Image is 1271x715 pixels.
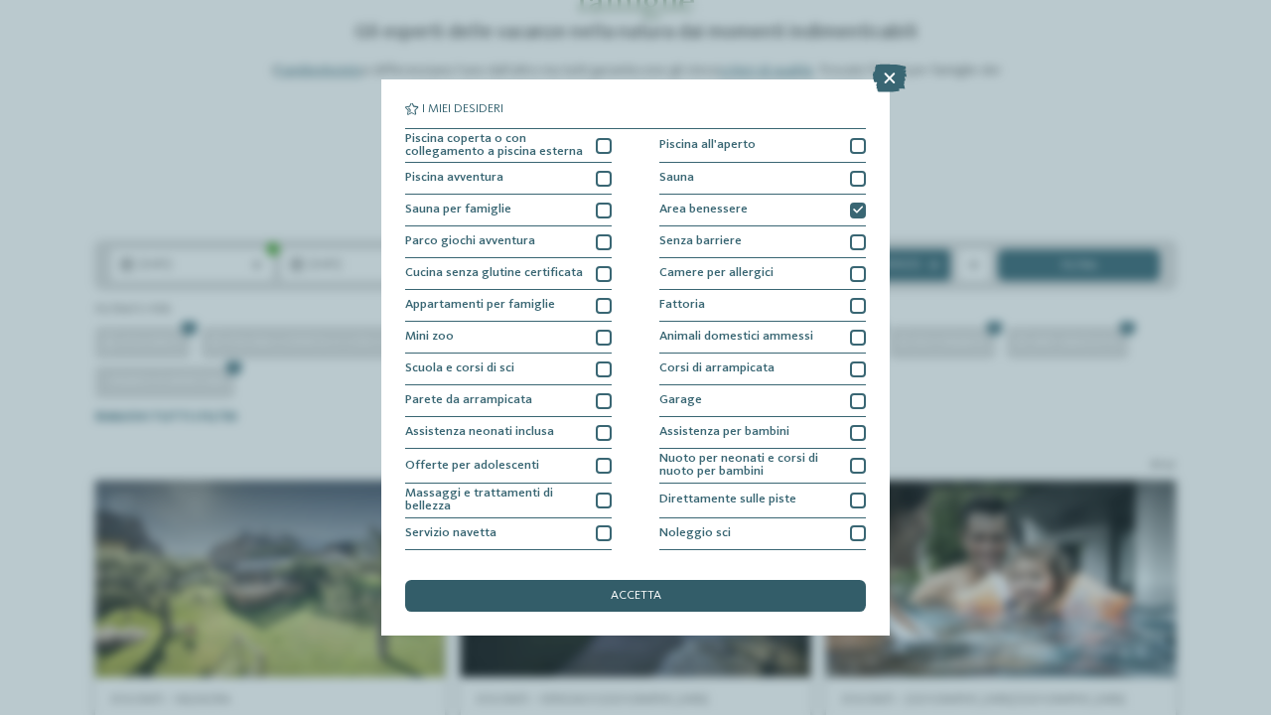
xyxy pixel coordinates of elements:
[405,204,511,216] span: Sauna per famiglie
[405,235,535,248] span: Parco giochi avventura
[659,204,748,216] span: Area benessere
[659,453,838,479] span: Nuoto per neonati e corsi di nuoto per bambini
[405,331,454,344] span: Mini zoo
[405,172,503,185] span: Piscina avventura
[405,488,584,513] span: Massaggi e trattamenti di bellezza
[659,331,813,344] span: Animali domestici ammessi
[405,527,496,540] span: Servizio navetta
[659,362,775,375] span: Corsi di arrampicata
[659,394,702,407] span: Garage
[659,139,756,152] span: Piscina all'aperto
[405,460,539,473] span: Offerte per adolescenti
[405,299,555,312] span: Appartamenti per famiglie
[659,527,731,540] span: Noleggio sci
[659,494,796,506] span: Direttamente sulle piste
[405,133,584,159] span: Piscina coperta o con collegamento a piscina esterna
[659,426,789,439] span: Assistenza per bambini
[422,103,503,116] span: I miei desideri
[611,590,661,603] span: accetta
[405,426,554,439] span: Assistenza neonati inclusa
[659,267,774,280] span: Camere per allergici
[659,299,705,312] span: Fattoria
[405,362,514,375] span: Scuola e corsi di sci
[659,235,742,248] span: Senza barriere
[405,394,532,407] span: Parete da arrampicata
[405,267,583,280] span: Cucina senza glutine certificata
[659,172,694,185] span: Sauna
